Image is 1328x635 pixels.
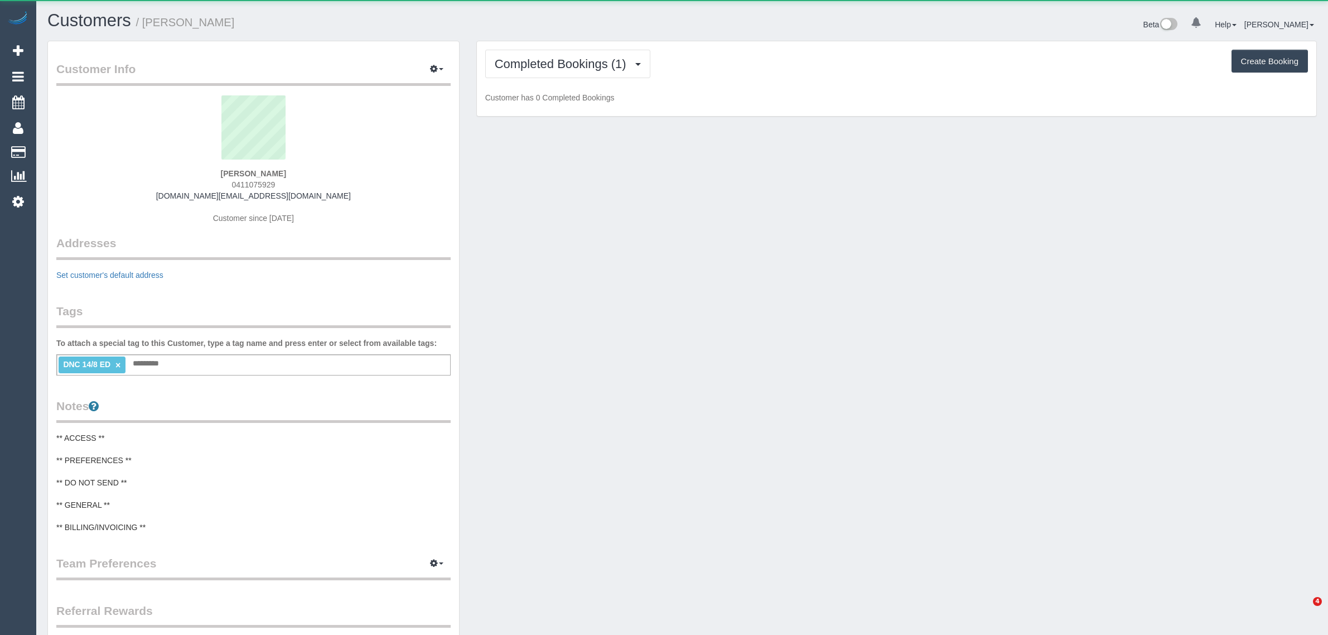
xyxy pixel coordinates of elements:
span: DNC 14/8 ED [63,360,110,369]
small: / [PERSON_NAME] [136,16,235,28]
a: [DOMAIN_NAME][EMAIL_ADDRESS][DOMAIN_NAME] [156,191,351,200]
a: × [115,360,120,370]
p: Customer has 0 Completed Bookings [485,92,1308,103]
legend: Team Preferences [56,555,451,580]
span: 0411075929 [231,180,275,189]
a: Help [1215,20,1237,29]
strong: [PERSON_NAME] [221,169,286,178]
legend: Notes [56,398,451,423]
a: Set customer's default address [56,271,163,280]
a: [PERSON_NAME] [1244,20,1314,29]
span: Customer since [DATE] [213,214,294,223]
button: Completed Bookings (1) [485,50,650,78]
img: Automaid Logo [7,11,29,27]
span: Completed Bookings (1) [495,57,632,71]
img: New interface [1159,18,1177,32]
span: 4 [1313,597,1322,606]
label: To attach a special tag to this Customer, type a tag name and press enter or select from availabl... [56,338,437,349]
a: Customers [47,11,131,30]
legend: Referral Rewards [56,603,451,628]
a: Beta [1143,20,1178,29]
iframe: Intercom live chat [1290,597,1317,624]
button: Create Booking [1232,50,1308,73]
legend: Tags [56,303,451,328]
legend: Customer Info [56,61,451,86]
